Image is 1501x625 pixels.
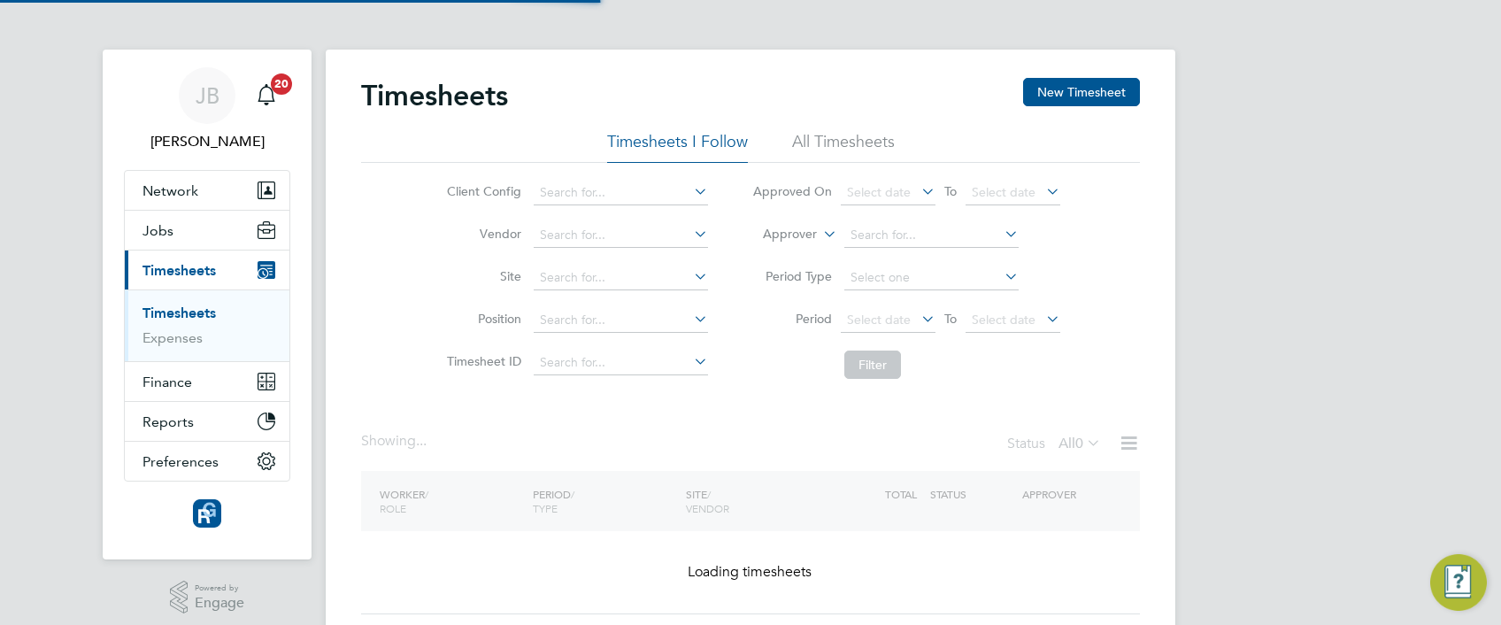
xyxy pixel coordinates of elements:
[534,223,708,248] input: Search for...
[361,78,508,113] h2: Timesheets
[416,432,427,450] span: ...
[939,307,962,330] span: To
[752,183,832,199] label: Approved On
[607,131,748,163] li: Timesheets I Follow
[972,184,1035,200] span: Select date
[142,262,216,279] span: Timesheets
[103,50,312,559] nav: Main navigation
[752,268,832,284] label: Period Type
[534,181,708,205] input: Search for...
[193,499,221,528] img: resourcinggroup-logo-retina.png
[752,311,832,327] label: Period
[124,131,290,152] span: Joe Belsten
[125,211,289,250] button: Jobs
[1007,432,1105,457] div: Status
[361,432,430,451] div: Showing
[125,171,289,210] button: Network
[170,581,245,614] a: Powered byEngage
[1075,435,1083,452] span: 0
[442,226,521,242] label: Vendor
[792,131,895,163] li: All Timesheets
[534,266,708,290] input: Search for...
[1058,435,1101,452] label: All
[1023,78,1140,106] button: New Timesheet
[125,362,289,401] button: Finance
[142,329,203,346] a: Expenses
[844,266,1019,290] input: Select one
[142,374,192,390] span: Finance
[534,351,708,375] input: Search for...
[142,453,219,470] span: Preferences
[124,67,290,152] a: JB[PERSON_NAME]
[125,251,289,289] button: Timesheets
[1430,554,1487,611] button: Engage Resource Center
[249,67,284,124] a: 20
[142,413,194,430] span: Reports
[125,442,289,481] button: Preferences
[442,353,521,369] label: Timesheet ID
[844,351,901,379] button: Filter
[142,182,198,199] span: Network
[196,84,219,107] span: JB
[442,183,521,199] label: Client Config
[442,268,521,284] label: Site
[142,222,173,239] span: Jobs
[125,289,289,361] div: Timesheets
[847,184,911,200] span: Select date
[939,180,962,203] span: To
[737,226,817,243] label: Approver
[847,312,911,328] span: Select date
[195,596,244,611] span: Engage
[271,73,292,95] span: 20
[844,223,1019,248] input: Search for...
[442,311,521,327] label: Position
[534,308,708,333] input: Search for...
[125,402,289,441] button: Reports
[142,305,216,321] a: Timesheets
[195,581,244,596] span: Powered by
[972,312,1035,328] span: Select date
[124,499,290,528] a: Go to home page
